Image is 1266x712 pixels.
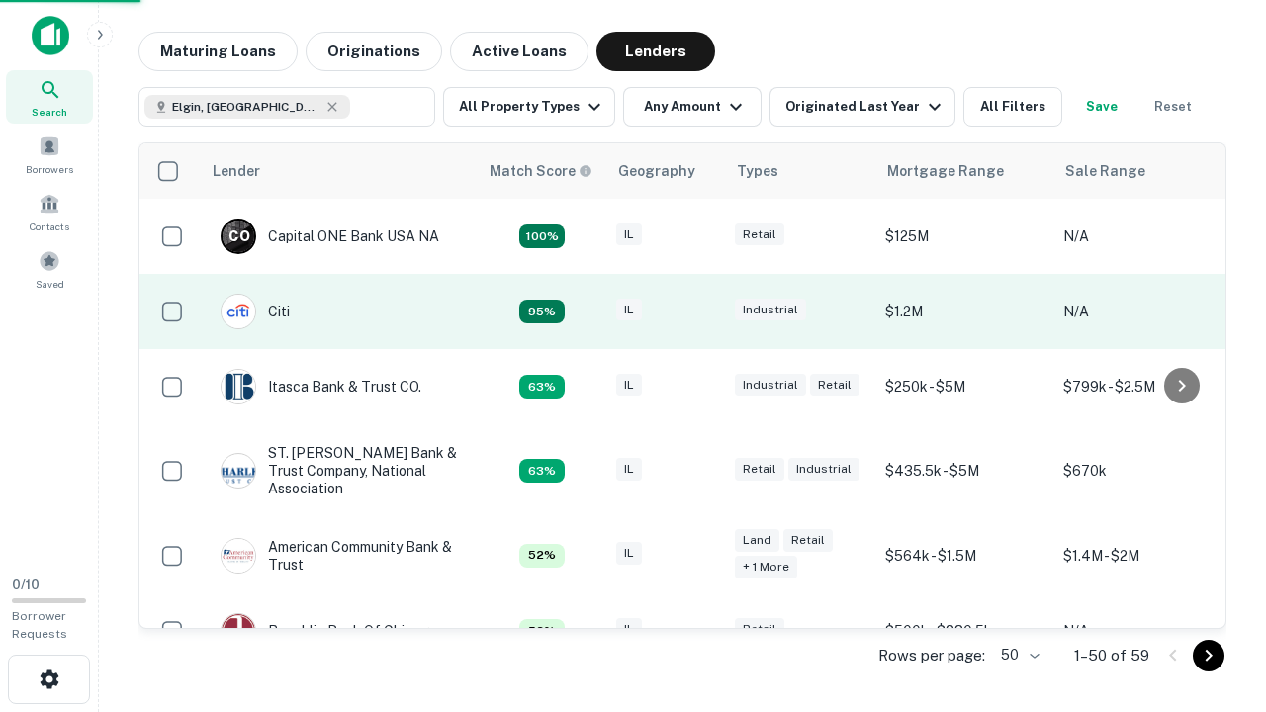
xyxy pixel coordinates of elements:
[1065,159,1145,183] div: Sale Range
[172,98,320,116] span: Elgin, [GEOGRAPHIC_DATA], [GEOGRAPHIC_DATA]
[1141,87,1205,127] button: Reset
[616,223,642,246] div: IL
[222,614,255,648] img: picture
[1053,274,1231,349] td: N/A
[623,87,762,127] button: Any Amount
[519,459,565,483] div: Capitalize uses an advanced AI algorithm to match your search with the best lender. The match sco...
[221,613,437,649] div: Republic Bank Of Chicago
[616,458,642,481] div: IL
[221,538,458,574] div: American Community Bank & Trust
[201,143,478,199] th: Lender
[6,70,93,124] a: Search
[221,294,290,329] div: Citi
[221,444,458,498] div: ST. [PERSON_NAME] Bank & Trust Company, National Association
[450,32,588,71] button: Active Loans
[875,349,1053,424] td: $250k - $5M
[735,374,806,397] div: Industrial
[783,529,833,552] div: Retail
[222,295,255,328] img: picture
[138,32,298,71] button: Maturing Loans
[788,458,859,481] div: Industrial
[785,95,947,119] div: Originated Last Year
[875,593,1053,668] td: $500k - $880.5k
[478,143,606,199] th: Capitalize uses an advanced AI algorithm to match your search with the best lender. The match sco...
[963,87,1062,127] button: All Filters
[222,454,255,488] img: picture
[228,226,249,247] p: C O
[30,219,69,234] span: Contacts
[616,299,642,321] div: IL
[12,578,40,592] span: 0 / 10
[490,160,592,182] div: Capitalize uses an advanced AI algorithm to match your search with the best lender. The match sco...
[213,159,260,183] div: Lender
[887,159,1004,183] div: Mortgage Range
[725,143,875,199] th: Types
[519,619,565,643] div: Capitalize uses an advanced AI algorithm to match your search with the best lender. The match sco...
[221,369,421,404] div: Itasca Bank & Trust CO.
[1053,199,1231,274] td: N/A
[875,199,1053,274] td: $125M
[1053,593,1231,668] td: N/A
[6,242,93,296] a: Saved
[6,128,93,181] a: Borrowers
[222,539,255,573] img: picture
[618,159,695,183] div: Geography
[519,224,565,248] div: Capitalize uses an advanced AI algorithm to match your search with the best lender. The match sco...
[1053,424,1231,518] td: $670k
[596,32,715,71] button: Lenders
[443,87,615,127] button: All Property Types
[735,223,784,246] div: Retail
[810,374,859,397] div: Retail
[32,16,69,55] img: capitalize-icon.png
[737,159,778,183] div: Types
[735,556,797,578] div: + 1 more
[1053,143,1231,199] th: Sale Range
[306,32,442,71] button: Originations
[1074,644,1149,667] p: 1–50 of 59
[735,529,779,552] div: Land
[490,160,588,182] h6: Match Score
[221,219,439,254] div: Capital ONE Bank USA NA
[993,641,1042,669] div: 50
[6,185,93,238] a: Contacts
[875,518,1053,593] td: $564k - $1.5M
[606,143,725,199] th: Geography
[519,300,565,323] div: Capitalize uses an advanced AI algorithm to match your search with the best lender. The match sco...
[26,161,73,177] span: Borrowers
[36,276,64,292] span: Saved
[1070,87,1133,127] button: Save your search to get updates of matches that match your search criteria.
[616,542,642,565] div: IL
[769,87,955,127] button: Originated Last Year
[735,618,784,641] div: Retail
[519,544,565,568] div: Capitalize uses an advanced AI algorithm to match your search with the best lender. The match sco...
[616,374,642,397] div: IL
[735,458,784,481] div: Retail
[1167,554,1266,649] iframe: Chat Widget
[519,375,565,399] div: Capitalize uses an advanced AI algorithm to match your search with the best lender. The match sco...
[32,104,67,120] span: Search
[1053,349,1231,424] td: $799k - $2.5M
[735,299,806,321] div: Industrial
[12,609,67,641] span: Borrower Requests
[222,370,255,403] img: picture
[1193,640,1224,671] button: Go to next page
[875,274,1053,349] td: $1.2M
[1053,518,1231,593] td: $1.4M - $2M
[875,424,1053,518] td: $435.5k - $5M
[616,618,642,641] div: IL
[875,143,1053,199] th: Mortgage Range
[878,644,985,667] p: Rows per page:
